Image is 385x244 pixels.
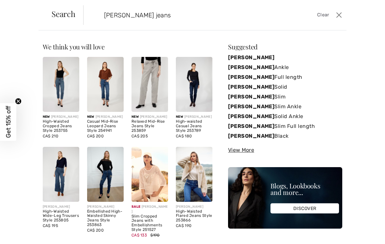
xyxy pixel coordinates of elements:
strong: [PERSON_NAME] [228,94,274,100]
div: [PERSON_NAME] [43,114,79,119]
strong: [PERSON_NAME] [228,84,274,90]
div: Relaxed Mid-Rise Jeans Style 253859 [131,119,168,133]
div: [PERSON_NAME] [87,114,124,119]
div: [PERSON_NAME] [176,204,212,209]
span: New [176,115,183,119]
div: [PERSON_NAME] [131,204,168,214]
a: [PERSON_NAME]Slim [228,92,342,102]
strong: [PERSON_NAME] [228,74,274,80]
span: CA$ 200 [87,228,104,233]
div: View More [228,146,342,154]
span: CA$ 205 [131,134,148,138]
span: CA$ 190 [176,223,192,228]
div: High-Waisted Flared Jeans Style 253866 [176,209,212,223]
strong: [PERSON_NAME] [228,64,274,70]
span: Sale [131,205,140,209]
span: Clear [317,11,329,19]
span: Get 15% off [5,106,12,138]
img: Casual Mid-Rise Leopard Jeans Style 254941. Blue [87,57,124,112]
img: High-waisted Casual Jeans Style 253789. Dark blue [176,57,212,112]
a: [PERSON_NAME]Solid [228,82,342,92]
a: [PERSON_NAME] [228,53,342,62]
img: High-Waisted Cropped Jeans Style 253755. Blue [43,57,79,112]
div: [PERSON_NAME] [87,204,124,209]
span: We think you will love [43,42,105,51]
img: Relaxed Mid-Rise Jeans Style 253859. LIGHT GREY [131,57,168,112]
span: New [131,115,139,119]
div: High-waisted Casual Jeans Style 253789 [176,119,212,133]
span: CA$ 210 [43,134,58,138]
span: CA$ 200 [87,134,104,138]
a: [PERSON_NAME]Ankle [228,62,342,72]
span: CA$ 180 [176,134,192,138]
strong: [PERSON_NAME] [228,103,274,110]
div: Blogs, Lookbooks and more... [270,183,339,196]
strong: [PERSON_NAME] [228,113,274,119]
div: Slim Cropped Jeans with Embellishments Style 251527 [131,214,168,232]
div: [PERSON_NAME] [43,204,79,209]
div: High-Waisted Wide-Leg Trousers Style 253805 [43,209,79,223]
button: Close [334,10,344,20]
strong: [PERSON_NAME] [228,54,274,61]
span: Search [52,10,75,18]
span: CA$ 195 [43,223,58,228]
a: [PERSON_NAME]Black [228,131,342,141]
span: New [43,115,50,119]
img: High-Waisted Wide-Leg Trousers Style 253805. Blue [43,147,79,202]
strong: [PERSON_NAME] [228,123,274,129]
div: [PERSON_NAME] [176,114,212,119]
a: [PERSON_NAME]Slim Ankle [228,102,342,112]
img: Slim Cropped Jeans with Embellishments Style 251527. Beige [131,147,168,202]
input: TYPE TO SEARCH [99,5,276,25]
a: [PERSON_NAME]Full length [228,72,342,82]
img: Embellished High-Waisted Skinny Jeans Style 253863. Blue [87,147,124,202]
div: DISCOVER [270,203,339,214]
span: CA$ 133 [131,233,147,237]
span: Chat [16,5,29,10]
img: High-Waisted Flared Jeans Style 253866. Blue [176,147,212,202]
a: [PERSON_NAME]Slim Full length [228,121,342,131]
div: High-Waisted Cropped Jeans Style 253755 [43,119,79,133]
span: $190 [150,233,160,237]
div: Suggested [228,44,342,50]
div: Embellished High-Waisted Skinny Jeans Style 253863 [87,209,124,227]
a: [PERSON_NAME]Solid Ankle [228,112,342,121]
button: Close teaser [15,98,22,105]
strong: [PERSON_NAME] [228,133,274,139]
div: Casual Mid-Rise Leopard Jeans Style 254941 [87,119,124,133]
div: [PERSON_NAME] [131,114,168,119]
span: New [87,115,94,119]
img: Blogs, Lookbooks and more... [228,167,342,229]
